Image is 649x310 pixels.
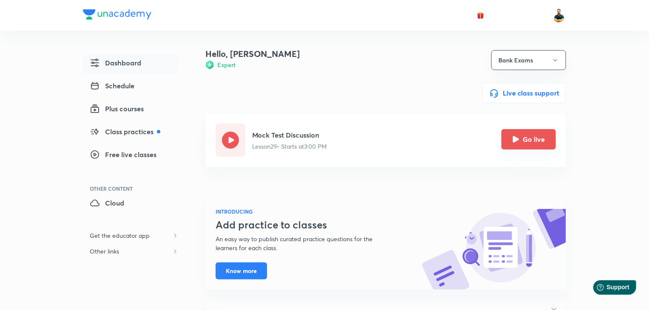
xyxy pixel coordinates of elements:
h6: Other links [83,243,126,259]
img: Company Logo [83,9,151,20]
button: Know more [216,262,267,279]
span: Cloud [90,198,124,208]
span: Plus courses [90,104,144,114]
a: Class practices [83,123,178,143]
h4: Hello, [PERSON_NAME] [205,48,300,60]
h6: Expert [217,60,236,69]
img: know-more [421,209,566,290]
p: An easy way to publish curated practice questions for the learners for each class. [216,234,393,252]
button: Go live [501,129,556,149]
h6: INTRODUCING [216,208,393,215]
img: Badge [205,60,214,69]
a: Schedule [83,77,178,97]
a: Free live classes [83,146,178,166]
button: avatar [474,8,487,22]
h5: Mock Test Discussion [252,130,327,140]
button: Bank Exams [491,50,566,70]
h3: Add practice to classes [216,219,393,231]
a: Company Logo [83,9,151,22]
img: avatar [477,11,484,19]
a: Plus courses [83,100,178,120]
a: Cloud [83,194,178,214]
span: Dashboard [90,58,141,68]
div: Other Content [90,186,178,191]
span: Class practices [90,127,160,137]
img: Sumit Kumar Verma [552,8,566,23]
p: Lesson 29 • Starts at 3:00 PM [252,142,327,151]
span: Schedule [90,81,134,91]
button: Live class support [482,83,566,103]
span: Free live classes [90,149,157,160]
a: Dashboard [83,54,178,74]
h6: Get the educator app [83,228,157,243]
iframe: Help widget launcher [573,277,640,301]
